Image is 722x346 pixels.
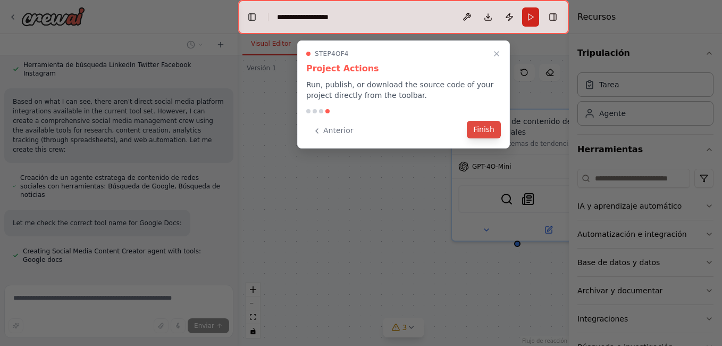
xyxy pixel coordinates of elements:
button: Ocultar barra lateral izquierda [245,10,259,24]
span: Step 4 of 4 [315,50,349,58]
button: Anterior [306,122,360,139]
button: Cerrar tutorial [490,47,503,60]
button: Finish [467,121,501,138]
h3: Project Actions [306,62,501,75]
font: Anterior [323,125,354,136]
p: Run, publish, or download the source code of your project directly from the toolbar. [306,79,501,101]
